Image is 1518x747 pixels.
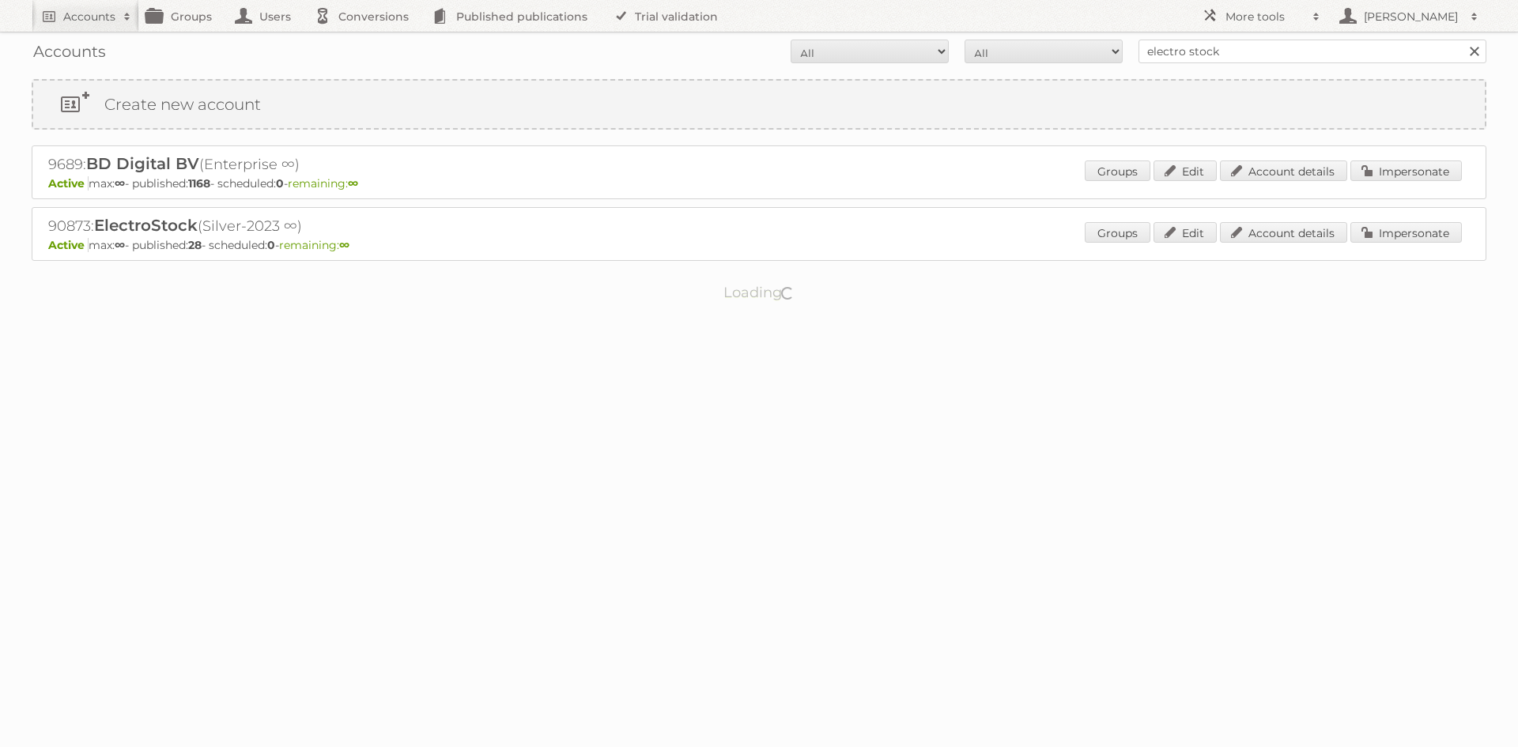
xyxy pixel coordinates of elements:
strong: ∞ [339,238,349,252]
a: Create new account [33,81,1485,128]
span: BD Digital BV [86,154,199,173]
h2: [PERSON_NAME] [1360,9,1463,25]
span: remaining: [279,238,349,252]
a: Groups [1085,222,1150,243]
strong: 1168 [188,176,210,191]
a: Account details [1220,222,1347,243]
a: Impersonate [1350,160,1462,181]
strong: 0 [276,176,284,191]
strong: ∞ [115,176,125,191]
h2: Accounts [63,9,115,25]
p: Loading [674,277,845,308]
strong: 0 [267,238,275,252]
p: max: - published: - scheduled: - [48,176,1470,191]
strong: 28 [188,238,202,252]
a: Groups [1085,160,1150,181]
a: Edit [1154,222,1217,243]
span: remaining: [288,176,358,191]
a: Edit [1154,160,1217,181]
strong: ∞ [115,238,125,252]
span: Active [48,238,89,252]
a: Account details [1220,160,1347,181]
p: max: - published: - scheduled: - [48,238,1470,252]
span: Active [48,176,89,191]
a: Impersonate [1350,222,1462,243]
span: ElectroStock [94,216,198,235]
h2: 90873: (Silver-2023 ∞) [48,216,602,236]
h2: 9689: (Enterprise ∞) [48,154,602,175]
strong: ∞ [348,176,358,191]
h2: More tools [1225,9,1305,25]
